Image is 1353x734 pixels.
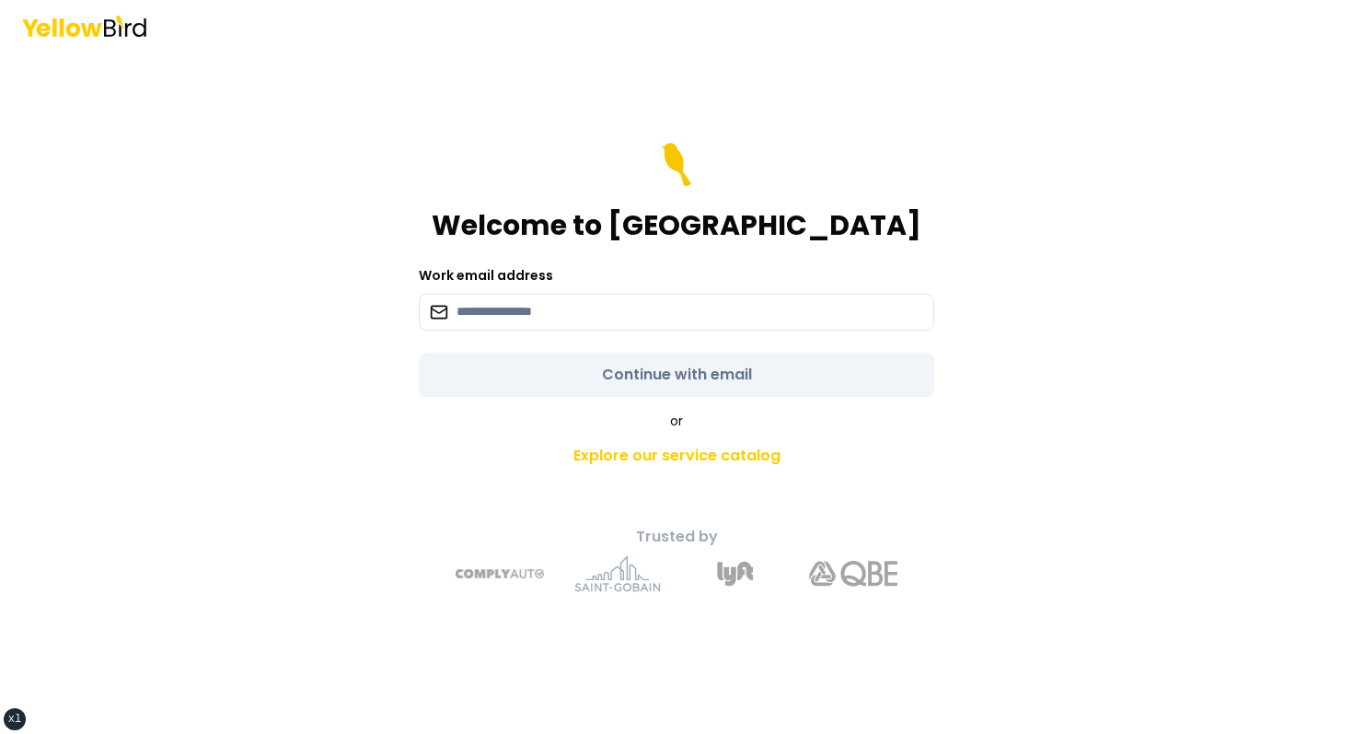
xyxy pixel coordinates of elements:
[353,526,1000,548] p: Trusted by
[670,412,683,430] span: or
[8,712,21,727] div: xl
[419,266,553,285] label: Work email address
[432,209,921,242] h1: Welcome to [GEOGRAPHIC_DATA]
[562,437,792,474] a: Explore our service catalog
